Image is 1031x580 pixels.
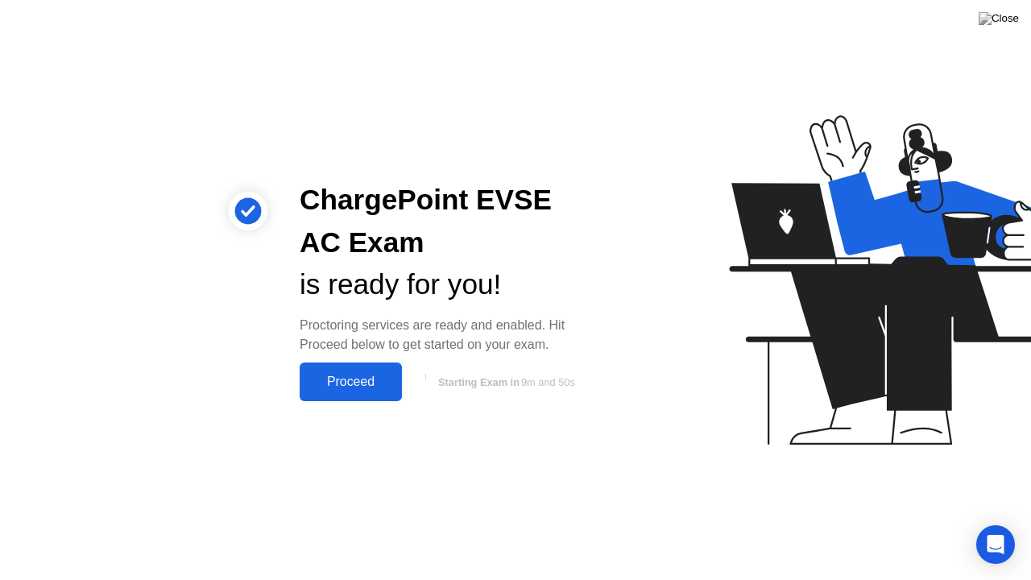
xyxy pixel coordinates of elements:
button: Starting Exam in9m and 50s [410,367,599,397]
div: Proctoring services are ready and enabled. Hit Proceed below to get started on your exam. [300,316,599,354]
div: is ready for you! [300,263,599,306]
button: Proceed [300,362,402,401]
img: Close [979,12,1019,25]
div: Open Intercom Messenger [976,525,1015,564]
div: ChargePoint EVSE AC Exam [300,179,599,264]
span: 9m and 50s [521,376,575,388]
div: Proceed [304,375,397,389]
